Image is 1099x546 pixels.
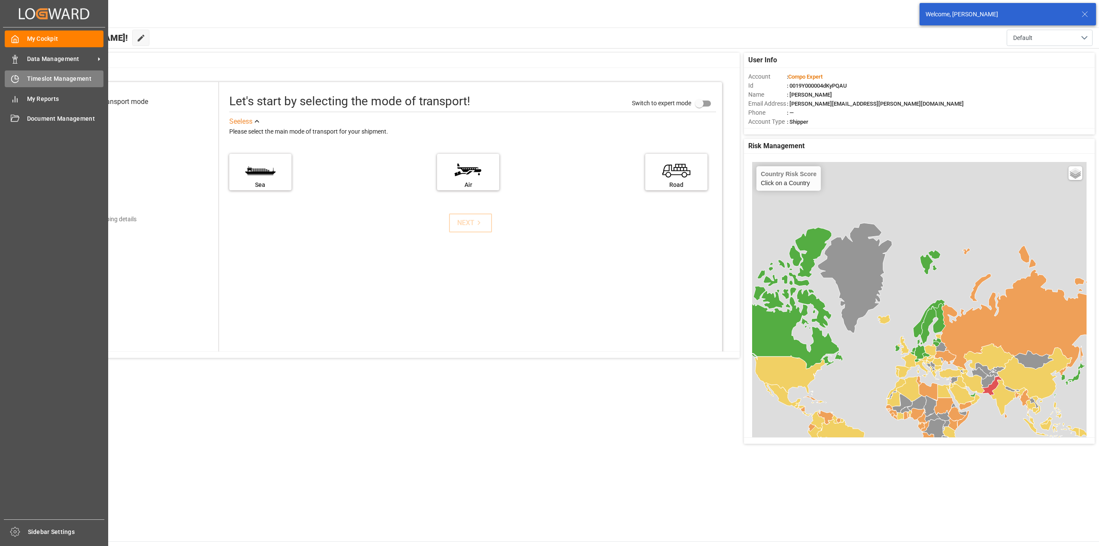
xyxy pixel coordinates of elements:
[748,141,805,151] span: Risk Management
[234,180,287,189] div: Sea
[457,218,483,228] div: NEXT
[748,90,787,99] span: Name
[229,92,470,110] div: Let's start by selecting the mode of transport!
[748,81,787,90] span: Id
[27,34,104,43] span: My Cockpit
[1069,166,1082,180] a: Layers
[229,116,252,127] div: See less
[788,73,823,80] span: Compo Expert
[28,528,105,537] span: Sidebar Settings
[5,110,103,127] a: Document Management
[926,10,1073,19] div: Welcome, [PERSON_NAME]
[83,215,137,224] div: Add shipping details
[632,100,691,107] span: Switch to expert mode
[787,101,964,107] span: : [PERSON_NAME][EMAIL_ADDRESS][PERSON_NAME][DOMAIN_NAME]
[5,70,103,87] a: Timeslot Management
[441,180,495,189] div: Air
[787,92,832,98] span: : [PERSON_NAME]
[5,31,103,47] a: My Cockpit
[787,119,808,125] span: : Shipper
[27,55,95,64] span: Data Management
[761,171,817,186] div: Click on a Country
[27,74,104,83] span: Timeslot Management
[748,117,787,126] span: Account Type
[650,180,703,189] div: Road
[1013,34,1032,43] span: Default
[761,171,817,177] h4: Country Risk Score
[748,72,787,81] span: Account
[82,97,148,107] div: Select transport mode
[5,90,103,107] a: My Reports
[1007,30,1093,46] button: open menu
[27,95,104,104] span: My Reports
[27,114,104,123] span: Document Management
[748,99,787,108] span: Email Address
[787,73,823,80] span: :
[748,55,777,65] span: User Info
[229,127,716,137] div: Please select the main mode of transport for your shipment.
[787,110,794,116] span: : —
[787,82,847,89] span: : 0019Y000004dKyPQAU
[748,108,787,117] span: Phone
[449,214,492,232] button: NEXT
